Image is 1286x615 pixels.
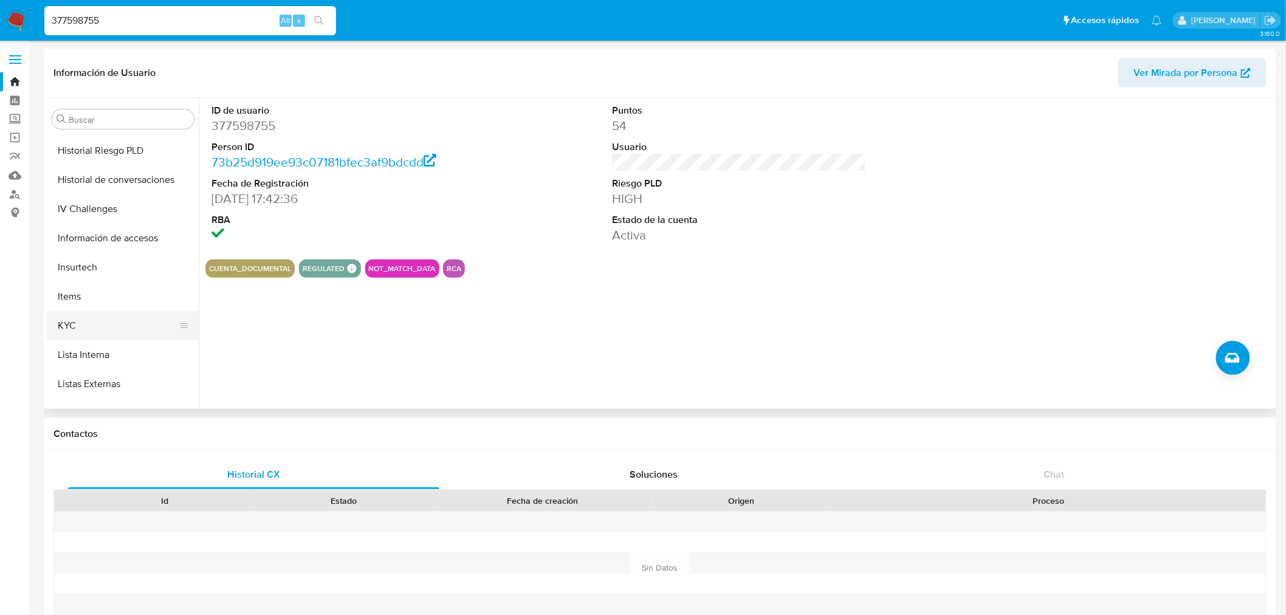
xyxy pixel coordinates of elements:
[1191,15,1260,26] p: gregorio.negri@mercadolibre.com
[47,165,199,194] button: Historial de conversaciones
[53,428,1267,440] h1: Contactos
[47,399,199,428] button: Marcas AML
[47,136,199,165] button: Historial Riesgo PLD
[211,177,466,190] dt: Fecha de Registración
[47,369,199,399] button: Listas Externas
[281,15,291,26] span: Alt
[69,114,189,125] input: Buscar
[57,114,66,124] button: Buscar
[297,15,301,26] span: s
[612,177,867,190] dt: Riesgo PLD
[612,117,867,134] dd: 54
[612,227,867,244] dd: Activa
[47,311,189,340] button: KYC
[211,117,466,134] dd: 377598755
[44,13,336,29] input: Buscar usuario o caso...
[47,224,199,253] button: Información de accesos
[211,213,466,227] dt: RBA
[227,467,280,481] span: Historial CX
[47,253,199,282] button: Insurtech
[306,12,331,29] button: search-icon
[612,213,867,227] dt: Estado de la cuenta
[47,194,199,224] button: IV Challenges
[211,153,436,171] a: 73b25d919ee93c07181bfec3af9bdcdd
[211,140,466,154] dt: Person ID
[612,104,867,117] dt: Puntos
[1044,467,1065,481] span: Chat
[84,495,246,507] div: Id
[1118,58,1267,88] button: Ver Mirada por Persona
[1152,15,1162,26] a: Notificaciones
[47,340,199,369] button: Lista Interna
[612,190,867,207] dd: HIGH
[211,104,466,117] dt: ID de usuario
[630,467,678,481] span: Soluciones
[1134,58,1238,88] span: Ver Mirada por Persona
[1264,14,1277,27] a: Salir
[1071,14,1140,27] span: Accesos rápidos
[661,495,822,507] div: Origen
[263,495,424,507] div: Estado
[53,67,156,79] h1: Información de Usuario
[441,495,644,507] div: Fecha de creación
[47,282,199,311] button: Items
[839,495,1257,507] div: Proceso
[612,140,867,154] dt: Usuario
[211,190,466,207] dd: [DATE] 17:42:36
